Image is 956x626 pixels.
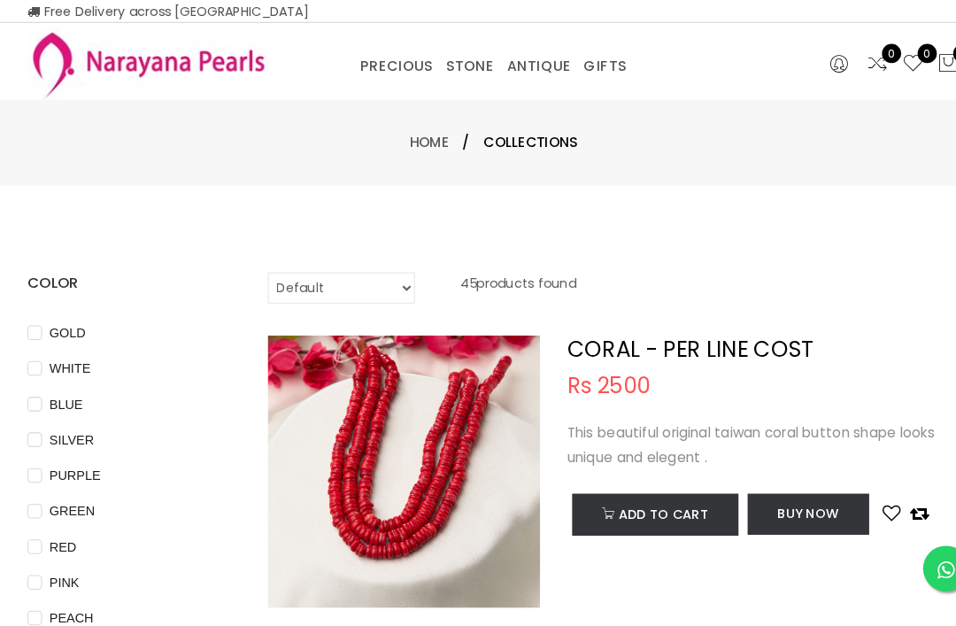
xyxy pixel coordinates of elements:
[397,128,435,147] a: Home
[491,50,553,77] a: ANTIQUE
[923,43,942,61] span: 0
[41,520,81,539] span: RED
[41,313,90,332] span: GOLD
[41,451,104,470] span: PURPLE
[448,128,455,149] span: /
[41,347,95,367] span: WHITE
[41,589,97,608] span: PEACH
[889,43,907,61] span: 0
[27,2,299,19] span: Free Delivery across [GEOGRAPHIC_DATA]
[41,554,84,574] span: PINK
[566,50,607,77] a: GIFTS
[874,50,895,73] a: 0
[27,264,233,285] h4: COLOR
[882,487,900,508] button: Add to compare
[550,363,630,384] span: Rs 2500
[854,43,873,61] span: 0
[41,382,88,401] span: BLUE
[349,50,419,77] a: PRECIOUS
[41,416,98,436] span: SILVER
[468,128,559,149] span: Collections
[855,487,873,508] button: Add to wishlist
[550,406,929,456] p: This beautiful original taiwan coral button shape looks unique and elegent .
[908,50,929,73] button: 0
[41,485,99,505] span: GREEN
[550,323,788,352] a: CORAL - PER LINE COST
[554,478,715,519] button: Add to cart
[432,50,479,77] a: STONE
[446,264,559,294] p: 45 products found
[839,50,860,73] a: 0
[724,478,842,518] button: Buy Now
